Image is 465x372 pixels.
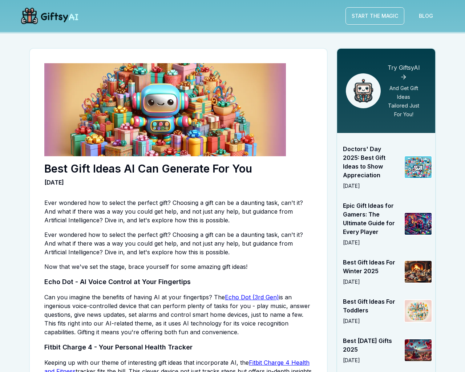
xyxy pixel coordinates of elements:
div: Best Gift Ideas For Toddlers [343,297,398,315]
h3: Echo Dot - AI Voice Control at Your Fingertips [44,277,312,287]
div: [DATE] [343,357,398,364]
div: Best [DATE] Gifts 2025 [343,336,398,354]
div: Best Gift Ideas For Winter 2025 [343,258,398,275]
a: Best Gift Ideas For Toddlers[DATE] [337,291,435,331]
h3: Fitbit Charge 4 - Your Personal Health Tracker [44,342,312,352]
a: Epic Gift Ideas for Gamers: The Ultimate Guide for Every Player[DATE] [337,195,435,252]
img: Best Gift Ideas AI Can Generate For You [44,63,286,156]
a: Start The Magic [345,7,404,25]
div: Doctors' Day 2025: Best Gift Ideas to Show Appreciation [343,145,398,179]
div: [DATE] [343,318,398,325]
img: Best Gift Ideas For Winter 2025 [405,261,432,283]
a: Best Gift Ideas For Winter 2025[DATE] [337,252,435,291]
img: Doctors' Day 2025: Best Gift Ideas to Show Appreciation [405,156,432,178]
p: Ever wondered how to select the perfect gift? Choosing a gift can be a daunting task, can't it? A... [44,198,312,225]
span: And Get Gift Ideas Tailored Just For You! [388,85,419,117]
div: [DATE] [343,182,398,190]
h1: Best Gift Ideas AI Can Generate For You [44,162,312,175]
div: Epic Gift Ideas for Gamers: The Ultimate Guide for Every Player [343,201,398,236]
a: Try GiftsyAIAnd Get Gift Ideas Tailored Just For You! [337,49,435,133]
a: Best [DATE] Gifts 2025[DATE] [337,331,435,370]
p: Now that we've set the stage, brace yourself for some amazing gift ideas! [44,262,312,271]
p: Can you imagine the benefits of having AI at your fingertips? The is an ingenious voice-controlle... [44,293,312,336]
img: Epic Gift Ideas for Gamers: The Ultimate Guide for Every Player [405,213,432,235]
div: Try GiftsyAI [387,63,421,81]
img: GiftsyAI [346,73,381,108]
img: Best Valentine's Day Gifts 2025 [405,339,432,361]
a: Doctors' Day 2025: Best Gift Ideas to Show Appreciation[DATE] [337,139,435,195]
div: [DATE] [343,278,398,286]
img: Best Gift Ideas For Toddlers [405,300,432,322]
a: Echo Dot (3rd Gen) [225,294,279,301]
img: GiftsyAI [17,4,81,28]
p: [DATE] [44,175,312,187]
a: Blog [413,7,439,25]
div: [DATE] [343,239,398,246]
p: Ever wondered how to select the perfect gift? Choosing a gift can be a daunting task, can't it? A... [44,230,312,256]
